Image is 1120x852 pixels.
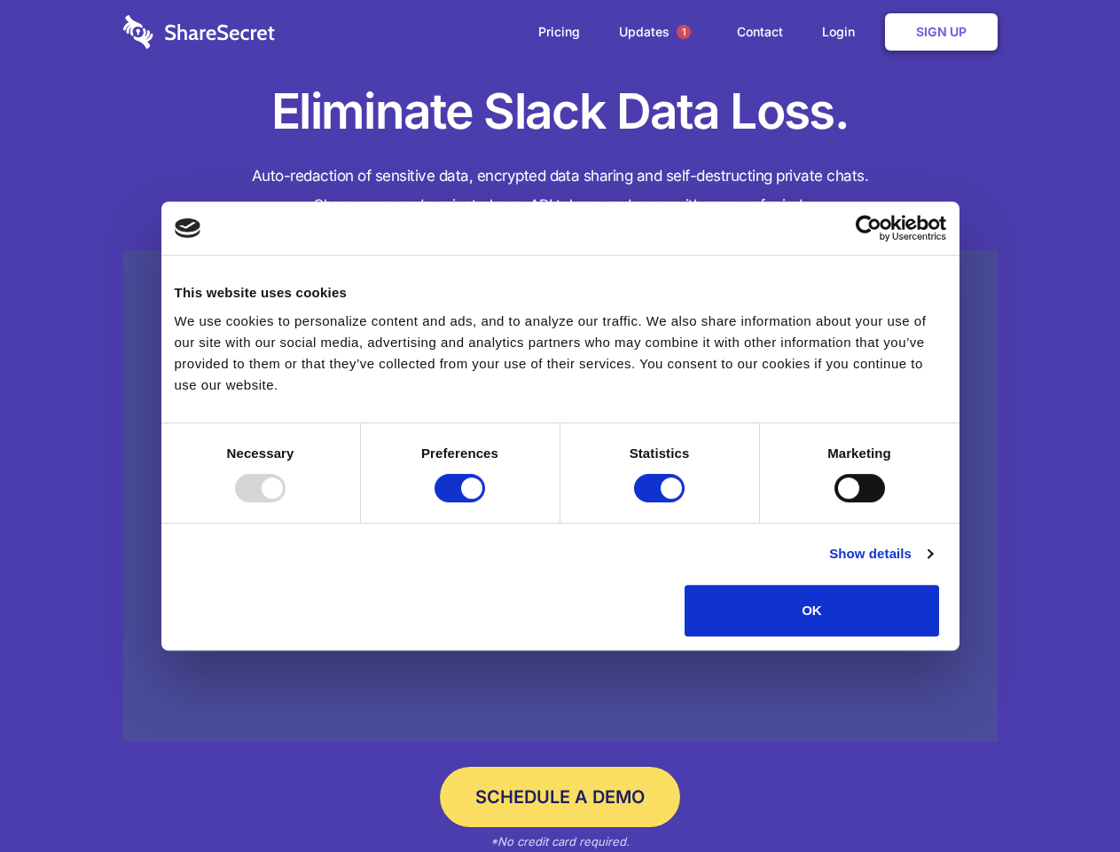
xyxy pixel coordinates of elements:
strong: Preferences [421,446,498,461]
strong: Statistics [630,446,690,461]
strong: Marketing [827,446,891,461]
a: Schedule a Demo [440,767,680,827]
strong: Necessary [227,446,294,461]
a: Contact [719,4,801,59]
span: 1 [677,25,691,39]
a: Login [804,4,881,59]
h1: Eliminate Slack Data Loss. [123,80,998,144]
em: *No credit card required. [490,834,630,848]
a: Wistia video thumbnail [123,250,998,743]
a: Sign Up [885,13,998,51]
div: This website uses cookies [175,282,946,304]
img: logo-wordmark-white-trans-d4663122ce5f474addd5e946df7df03e33cb6a1c49d2221995e7729f52c070b2.svg [123,15,275,49]
button: OK [685,585,939,636]
a: Show details [829,543,932,564]
h4: Auto-redaction of sensitive data, encrypted data sharing and self-destructing private chats. Shar... [123,162,998,220]
a: Usercentrics Cookiebot - opens in a new window [791,215,946,241]
img: logo [175,218,201,238]
a: Pricing [521,4,598,59]
div: We use cookies to personalize content and ads, and to analyze our traffic. We also share informat... [175,311,946,396]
